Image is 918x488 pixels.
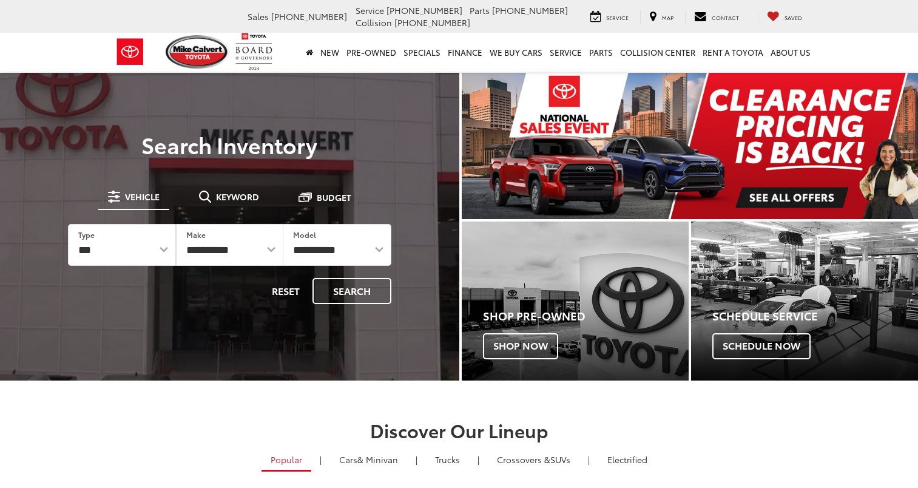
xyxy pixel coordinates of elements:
a: Service [581,10,638,24]
img: Toyota [107,32,153,72]
a: About Us [767,33,814,72]
li: | [474,453,482,466]
a: Home [302,33,317,72]
a: Contact [685,10,748,24]
button: Reset [262,278,310,304]
a: Rent a Toyota [699,33,767,72]
span: [PHONE_NUMBER] [271,10,347,22]
a: Trucks [426,449,469,470]
a: Specials [400,33,444,72]
a: Service [546,33,586,72]
label: Type [78,229,95,240]
span: Collision [356,16,392,29]
span: [PHONE_NUMBER] [492,4,568,16]
span: Schedule Now [712,333,811,359]
a: New [317,33,343,72]
a: SUVs [488,449,579,470]
li: | [317,453,325,466]
img: Mike Calvert Toyota [166,35,230,69]
li: | [585,453,593,466]
a: Shop Pre-Owned Shop Now [462,222,689,381]
span: Service [606,13,629,21]
a: Collision Center [616,33,699,72]
a: Cars [330,449,407,470]
span: Vehicle [125,192,160,201]
span: Parts [470,4,490,16]
span: Keyword [216,192,259,201]
span: Crossovers & [497,453,550,466]
span: & Minivan [357,453,398,466]
label: Make [186,229,206,240]
a: Parts [586,33,616,72]
a: Electrified [598,449,656,470]
span: Map [662,13,673,21]
span: Budget [317,193,351,202]
a: Map [640,10,683,24]
h4: Schedule Service [712,310,918,322]
span: Sales [248,10,269,22]
button: Search [312,278,391,304]
li: | [413,453,420,466]
h2: Discover Our Lineup [32,420,887,440]
span: Service [356,4,384,16]
h4: Shop Pre-Owned [483,310,689,322]
a: Pre-Owned [343,33,400,72]
h3: Search Inventory [51,132,408,157]
div: Toyota [462,222,689,381]
a: WE BUY CARS [486,33,546,72]
a: My Saved Vehicles [758,10,811,24]
span: Saved [785,13,802,21]
a: Schedule Service Schedule Now [691,222,918,381]
a: Finance [444,33,486,72]
span: Shop Now [483,333,558,359]
span: [PHONE_NUMBER] [394,16,470,29]
label: Model [293,229,316,240]
span: [PHONE_NUMBER] [386,4,462,16]
a: Popular [262,449,311,472]
span: Contact [712,13,739,21]
div: Toyota [691,222,918,381]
